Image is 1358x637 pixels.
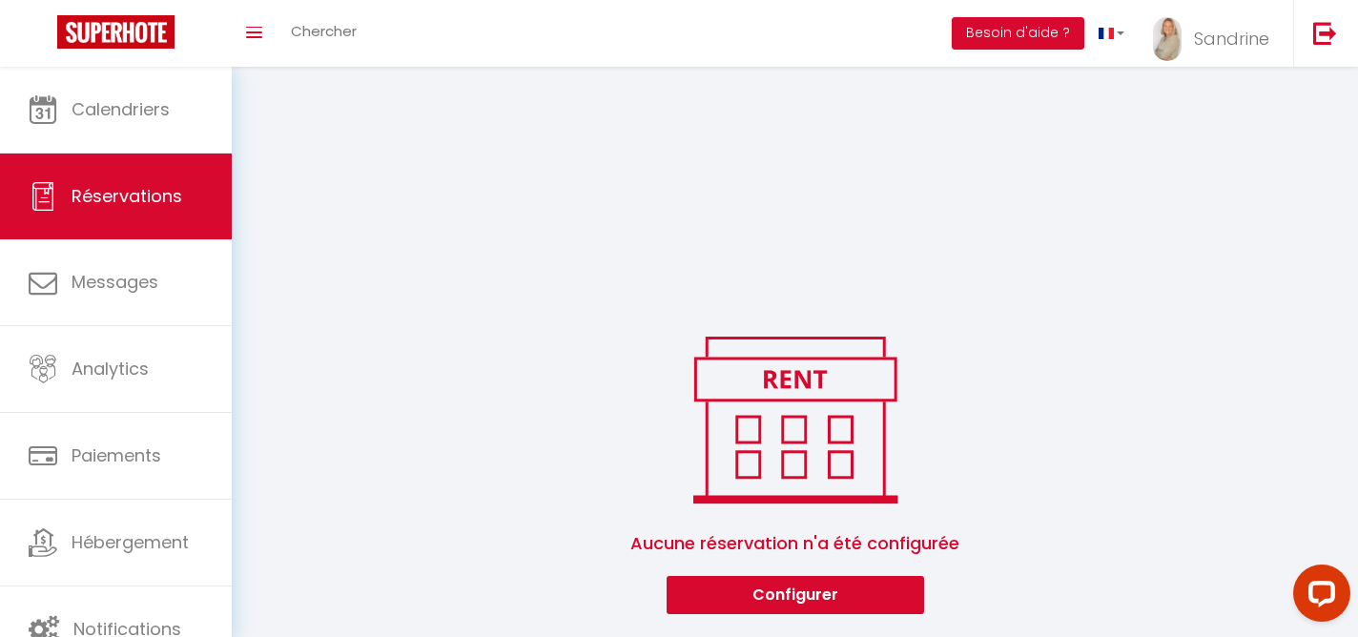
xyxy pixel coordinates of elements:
span: Analytics [72,357,149,380]
img: logout [1313,21,1337,45]
span: Sandrine [1194,27,1269,51]
span: Messages [72,270,158,294]
span: Hébergement [72,530,189,554]
span: Réservations [72,184,182,208]
iframe: LiveChat chat widget [1278,557,1358,637]
span: Chercher [291,21,357,41]
span: Calendriers [72,97,170,121]
span: Aucune réservation n'a été configurée [255,511,1335,576]
img: Super Booking [57,15,175,49]
button: Configurer [667,576,924,614]
img: rent.png [673,328,916,511]
button: Besoin d'aide ? [952,17,1084,50]
img: ... [1153,17,1182,61]
span: Paiements [72,443,161,467]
